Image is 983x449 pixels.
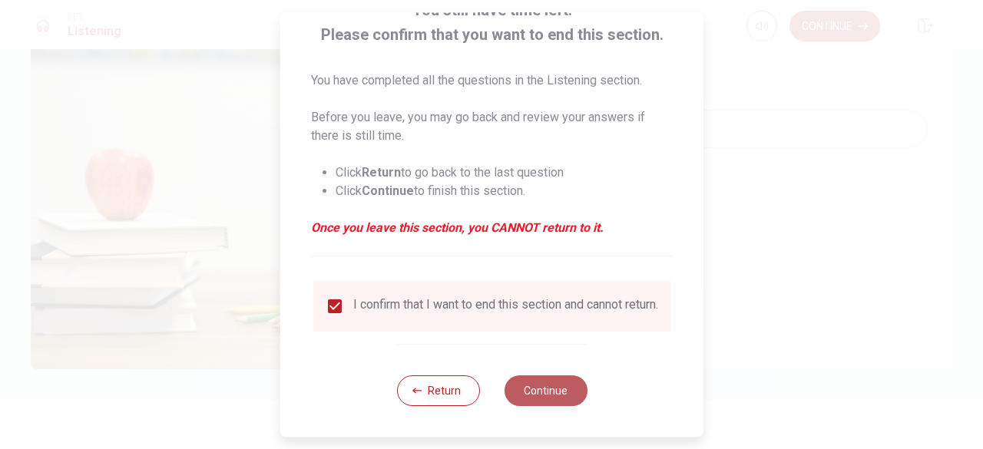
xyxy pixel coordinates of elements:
strong: Continue [362,183,414,198]
div: I confirm that I want to end this section and cannot return. [353,297,658,315]
p: Before you leave, you may go back and review your answers if there is still time. [311,108,673,145]
em: Once you leave this section, you CANNOT return to it. [311,219,673,237]
li: Click to finish this section. [336,182,673,200]
button: Return [396,375,479,406]
p: You have completed all the questions in the Listening section. [311,71,673,90]
strong: Return [362,165,401,180]
button: Continue [504,375,587,406]
li: Click to go back to the last question [336,163,673,182]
